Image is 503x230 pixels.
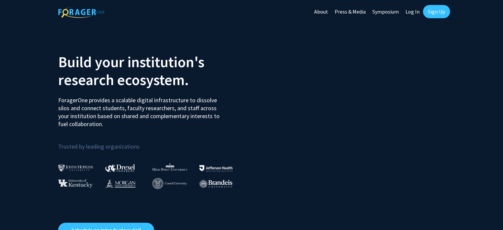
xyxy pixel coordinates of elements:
img: Cornell University [152,178,187,189]
h2: Build your institution's research ecosystem. [58,53,247,89]
img: Morgan State University [105,179,136,188]
p: ForagerOne provides a scalable digital infrastructure to dissolve silos and connect students, fac... [58,91,224,128]
p: Trusted by leading organizations [58,133,247,152]
img: Thomas Jefferson University [199,165,232,171]
img: Johns Hopkins University [58,164,93,171]
img: ForagerOne Logo [58,6,105,18]
a: Sign Up [423,5,450,18]
img: Brandeis University [199,180,232,188]
img: High Point University [152,163,188,171]
img: Drexel University [105,164,135,172]
img: University of Kentucky [58,179,93,188]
